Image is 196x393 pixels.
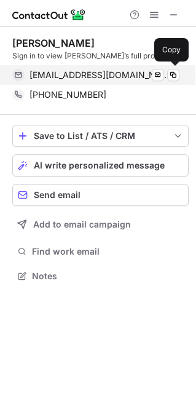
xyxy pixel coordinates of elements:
div: [PERSON_NAME] [12,37,95,49]
div: Sign in to view [PERSON_NAME]’s full profile [12,50,189,62]
button: Send email [12,184,189,206]
span: [PHONE_NUMBER] [29,89,106,100]
span: AI write personalized message [34,161,165,170]
button: save-profile-one-click [12,125,189,147]
span: Find work email [32,246,184,257]
button: Add to email campaign [12,213,189,236]
span: Add to email campaign [33,220,131,229]
span: Send email [34,190,80,200]
span: Notes [32,271,184,282]
span: [EMAIL_ADDRESS][DOMAIN_NAME] [29,69,170,81]
button: AI write personalized message [12,154,189,177]
button: Notes [12,268,189,285]
img: ContactOut v5.3.10 [12,7,86,22]
button: Find work email [12,243,189,260]
div: Save to List / ATS / CRM [34,131,167,141]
